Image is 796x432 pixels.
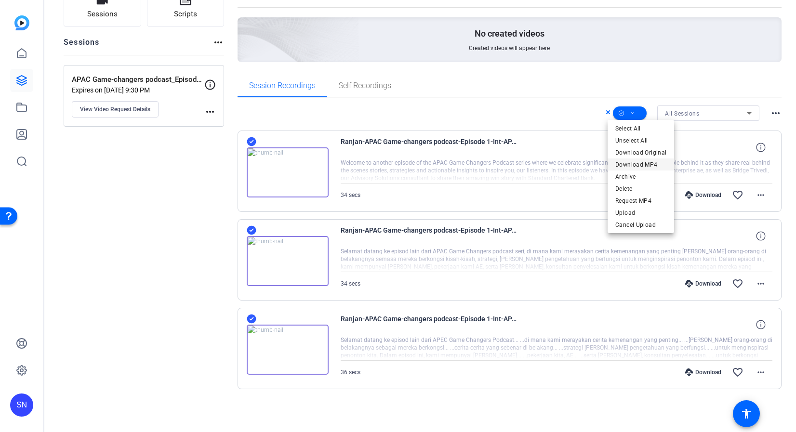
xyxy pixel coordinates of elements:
span: Select All [615,123,666,134]
span: Download Original [615,147,666,158]
span: Download MP4 [615,159,666,170]
span: Cancel Upload [615,219,666,231]
span: Unselect All [615,135,666,146]
span: Archive [615,171,666,183]
span: Upload [615,207,666,219]
span: Delete [615,183,666,195]
span: Request MP4 [615,195,666,207]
